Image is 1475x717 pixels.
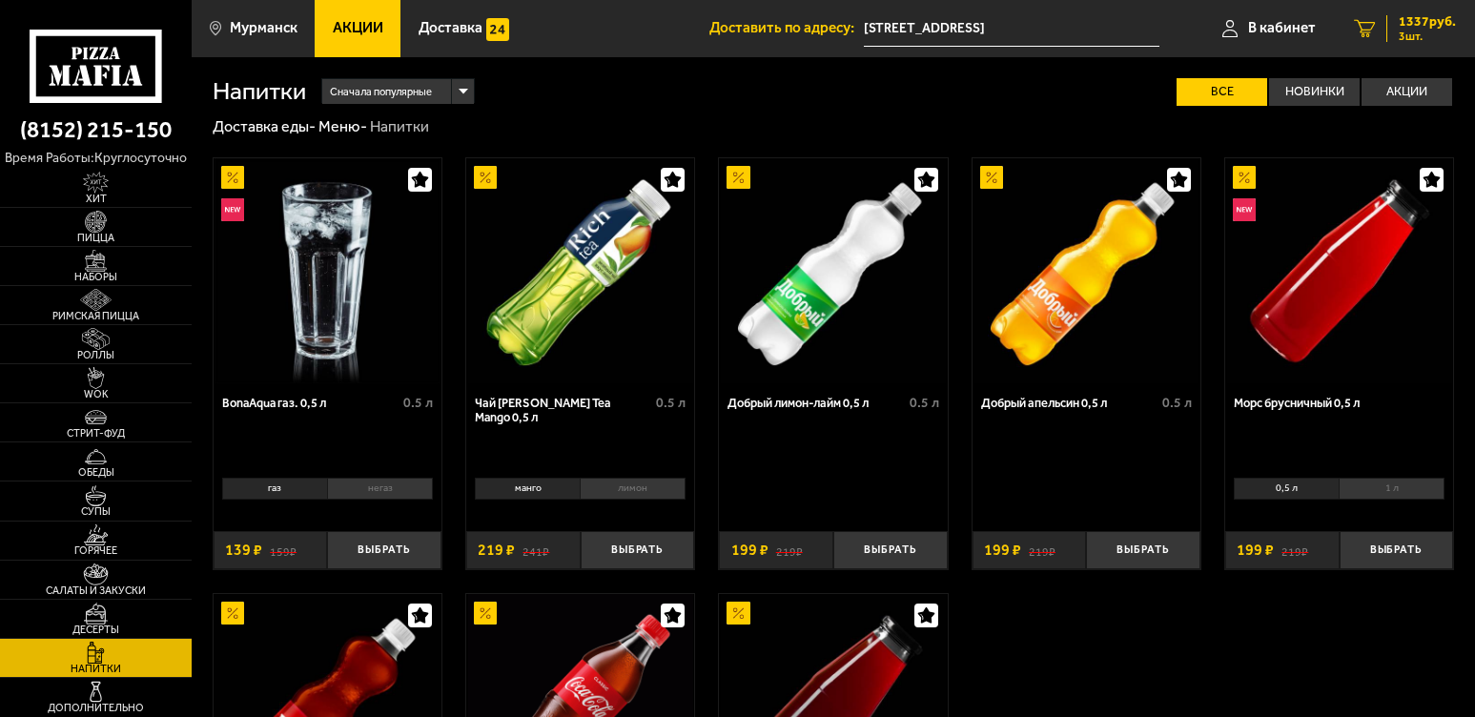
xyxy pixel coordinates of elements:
[230,21,297,35] span: Мурманск
[403,395,433,411] span: 0.5 л
[1399,31,1456,42] span: 3 шт.
[327,478,433,500] li: негаз
[910,395,939,411] span: 0.5 л
[1362,78,1452,106] label: Акции
[580,478,686,500] li: лимон
[1339,478,1444,500] li: 1 л
[370,117,429,137] div: Напитки
[466,472,694,520] div: 0
[727,166,749,189] img: Акционный
[1177,78,1267,106] label: Все
[214,158,441,383] a: АкционныйНовинкаBonaAqua газ. 0,5 л
[1029,543,1055,558] s: 219 ₽
[475,478,580,500] li: манго
[221,166,244,189] img: Акционный
[656,395,686,411] span: 0.5 л
[1237,543,1274,558] span: 199 ₽
[776,543,803,558] s: 219 ₽
[221,602,244,625] img: Акционный
[270,543,297,558] s: 159 ₽
[221,198,244,221] img: Новинка
[1227,158,1452,383] img: Морс брусничный 0,5 л
[213,117,316,135] a: Доставка еды-
[709,21,864,35] span: Доставить по адресу:
[1269,78,1360,106] label: Новинки
[727,602,749,625] img: Акционный
[981,396,1157,410] div: Добрый апельсин 0,5 л
[468,158,693,383] img: Чай Rich Green Tea Mango 0,5 л
[225,543,262,558] span: 139 ₽
[1340,531,1454,568] button: Выбрать
[731,543,768,558] span: 199 ₽
[333,21,383,35] span: Акции
[474,166,497,189] img: Акционный
[1399,15,1456,29] span: 1337 руб.
[1234,396,1440,410] div: Морс брусничный 0,5 л
[522,543,549,558] s: 241 ₽
[475,396,651,425] div: Чай [PERSON_NAME] Tea Mango 0,5 л
[1234,478,1339,500] li: 0,5 л
[1248,21,1316,35] span: В кабинет
[1233,198,1256,221] img: Новинка
[474,602,497,625] img: Акционный
[486,18,509,41] img: 15daf4d41897b9f0e9f617042186c801.svg
[984,543,1021,558] span: 199 ₽
[1162,395,1192,411] span: 0.5 л
[318,117,367,135] a: Меню-
[1233,166,1256,189] img: Акционный
[327,531,441,568] button: Выбрать
[727,396,904,410] div: Добрый лимон-лайм 0,5 л
[581,531,695,568] button: Выбрать
[1281,543,1308,558] s: 219 ₽
[864,11,1158,47] input: Ваш адрес доставки
[721,158,946,383] img: Добрый лимон-лайм 0,5 л
[222,396,399,410] div: BonaAqua газ. 0,5 л
[330,77,432,107] span: Сначала популярные
[419,21,482,35] span: Доставка
[833,531,948,568] button: Выбрать
[1225,472,1453,520] div: 0
[466,158,694,383] a: АкционныйЧай Rich Green Tea Mango 0,5 л
[222,478,327,500] li: газ
[973,158,1200,383] a: АкционныйДобрый апельсин 0,5 л
[213,79,306,104] h1: Напитки
[215,158,440,383] img: BonaAqua газ. 0,5 л
[980,166,1003,189] img: Акционный
[973,158,1198,383] img: Добрый апельсин 0,5 л
[478,543,515,558] span: 219 ₽
[1086,531,1200,568] button: Выбрать
[214,472,441,520] div: 0
[719,158,947,383] a: АкционныйДобрый лимон-лайм 0,5 л
[1225,158,1453,383] a: АкционныйНовинкаМорс брусничный 0,5 л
